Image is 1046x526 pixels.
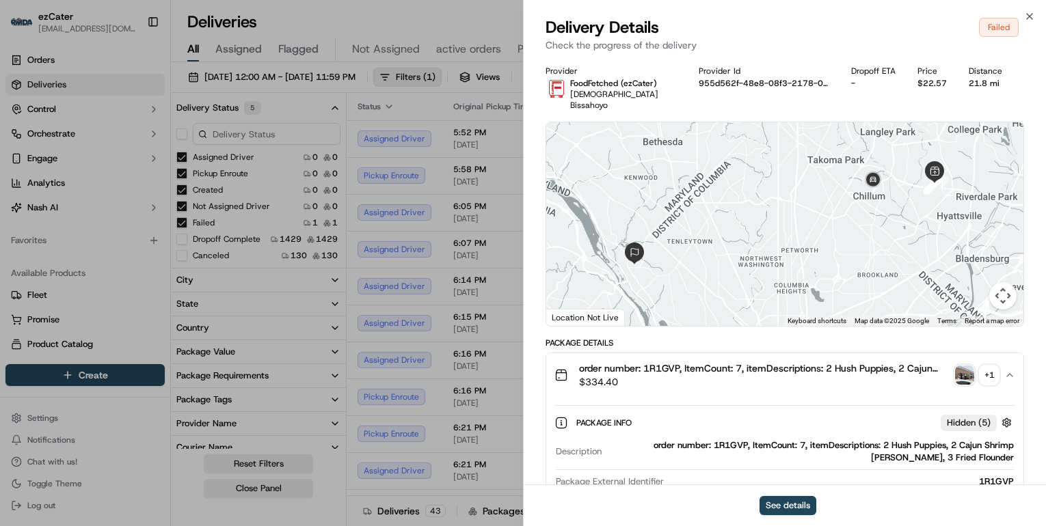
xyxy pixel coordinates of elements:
div: 21.8 mi [969,78,1002,89]
span: Description [556,445,602,458]
span: [DEMOGRAPHIC_DATA] Bissahoyo [570,89,658,111]
button: Keyboard shortcuts [788,316,846,326]
a: Terms (opens in new tab) [937,317,956,324]
div: Price [917,66,947,77]
img: Google [550,308,595,326]
div: Location Not Live [546,309,625,326]
button: See details [760,496,816,515]
div: Provider [546,66,677,77]
div: order number: 1R1GVP, ItemCount: 7, itemDescriptions: 2 Hush Puppies, 2 Cajun Shrimp [PERSON_NAME... [607,439,1014,464]
button: 955d562f-48e8-08f3-2178-09509b2e8149 [699,78,830,89]
a: Report a map error [965,317,1019,324]
div: $22.57 [917,78,947,89]
span: Hidden ( 5 ) [947,417,991,429]
span: Map data ©2025 Google [855,317,929,324]
span: Package Info [576,417,634,428]
span: order number: 1R1GVP, ItemCount: 7, itemDescriptions: 2 Hush Puppies, 2 Cajun Shrimp [PERSON_NAME... [579,361,950,375]
span: Delivery Details [546,16,659,38]
button: Map camera controls [989,282,1017,309]
div: Distance [969,66,1002,77]
div: Provider Id [699,66,830,77]
span: Package External Identifier [556,475,664,488]
button: order number: 1R1GVP, ItemCount: 7, itemDescriptions: 2 Hush Puppies, 2 Cajun Shrimp [PERSON_NAME... [546,353,1023,397]
img: FoodFetched.jpg [546,78,567,100]
div: 1R1GVP [669,475,1014,488]
button: photo_proof_of_delivery image+1 [955,365,999,385]
div: 4 [924,176,941,194]
p: FoodFetched (ezCater) [570,78,677,89]
div: - [851,78,896,89]
img: photo_proof_of_delivery image [955,365,974,385]
div: Dropoff ETA [851,66,896,77]
div: Package Details [546,337,1024,348]
p: Check the progress of the delivery [546,38,1024,52]
div: + 1 [980,365,999,385]
a: Open this area in Google Maps (opens a new window) [550,308,595,326]
span: $334.40 [579,375,950,389]
button: Hidden (5) [941,414,1015,431]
